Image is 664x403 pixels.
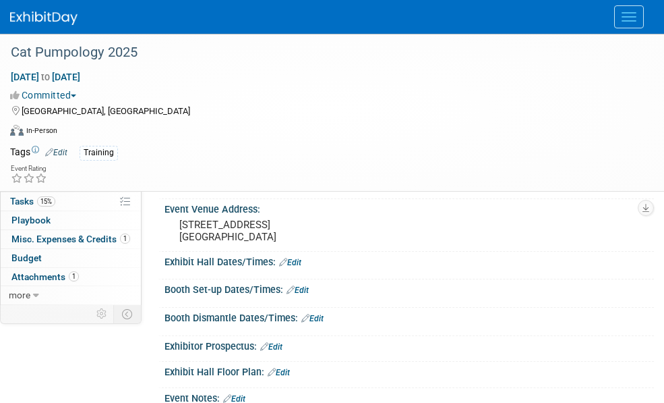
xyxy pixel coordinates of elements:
[11,271,79,282] span: Attachments
[1,211,141,230] a: Playbook
[268,368,290,377] a: Edit
[10,123,647,143] div: Event Format
[10,88,82,102] button: Committed
[164,252,654,269] div: Exhibit Hall Dates/Times:
[164,362,654,379] div: Exhibit Hall Floor Plan:
[114,305,142,323] td: Toggle Event Tabs
[1,230,141,248] a: Misc. Expenses & Credits1
[11,165,47,172] div: Event Rating
[10,11,78,25] img: ExhibitDay
[164,279,654,297] div: Booth Set-up Dates/Times:
[1,192,141,211] a: Tasks15%
[120,234,130,244] span: 1
[90,305,114,323] td: Personalize Event Tab Strip
[10,196,55,207] span: Tasks
[9,290,30,300] span: more
[11,234,130,244] span: Misc. Expenses & Credits
[80,146,118,160] div: Training
[69,271,79,281] span: 1
[39,72,52,82] span: to
[6,41,637,65] div: Cat Pumpology 2025
[45,148,67,157] a: Edit
[301,314,324,323] a: Edit
[279,258,301,267] a: Edit
[10,71,81,83] span: [DATE] [DATE]
[164,336,654,354] div: Exhibitor Prospectus:
[22,106,190,116] span: [GEOGRAPHIC_DATA], [GEOGRAPHIC_DATA]
[10,145,67,161] td: Tags
[164,199,654,216] div: Event Venue Address:
[10,125,24,136] img: Format-Inperson.png
[1,268,141,286] a: Attachments1
[11,252,42,263] span: Budget
[286,286,309,295] a: Edit
[179,219,639,243] pre: [STREET_ADDRESS] [GEOGRAPHIC_DATA]
[1,249,141,267] a: Budget
[37,196,55,207] span: 15%
[11,215,51,225] span: Playbook
[614,5,644,28] button: Menu
[260,342,282,352] a: Edit
[1,286,141,304] a: more
[26,126,57,136] div: In-Person
[164,308,654,325] div: Booth Dismantle Dates/Times:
